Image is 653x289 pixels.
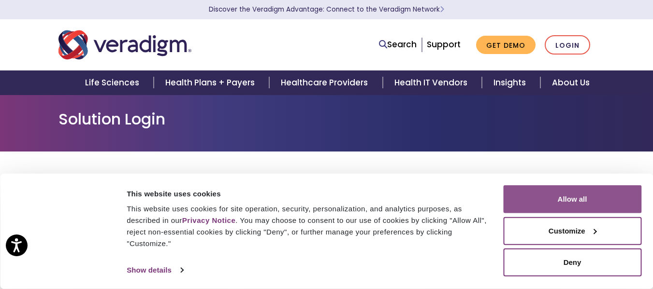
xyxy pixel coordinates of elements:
div: This website uses cookies [127,188,492,199]
a: About Us [540,70,601,95]
h1: Solution Login [58,110,595,128]
a: Healthcare Providers [269,70,382,95]
a: Insights [482,70,540,95]
button: Customize [503,217,641,245]
a: Health Plans + Payers [154,70,269,95]
button: Allow all [503,185,641,213]
span: Learn More [440,5,444,14]
a: Life Sciences [73,70,154,95]
a: Show details [127,263,183,277]
a: Health IT Vendors [383,70,482,95]
a: Discover the Veradigm Advantage: Connect to the Veradigm NetworkLearn More [209,5,444,14]
iframe: Drift Chat Widget [467,220,641,277]
a: Login [545,35,590,55]
a: Search [379,38,417,51]
a: Privacy Notice [182,216,235,224]
div: This website uses cookies for site operation, security, personalization, and analytics purposes, ... [127,203,492,249]
a: Support [427,39,461,50]
img: Veradigm logo [58,29,191,61]
a: Get Demo [476,36,536,55]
